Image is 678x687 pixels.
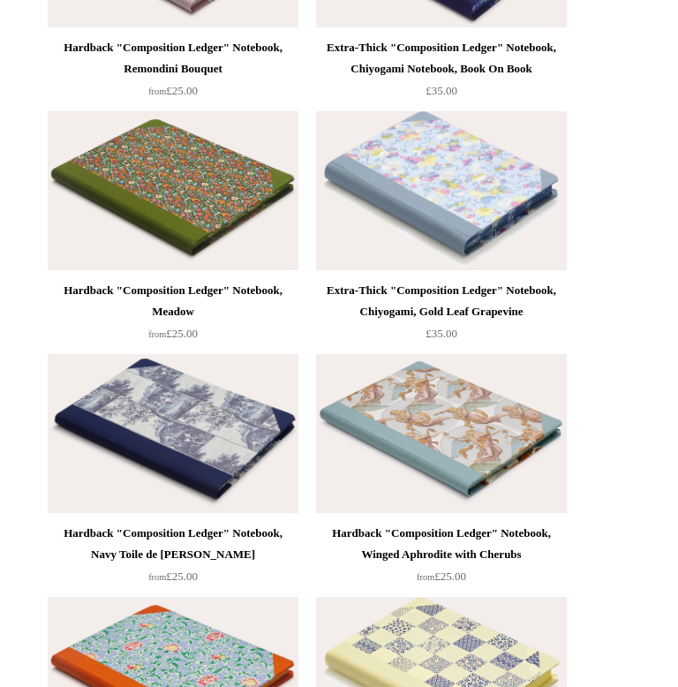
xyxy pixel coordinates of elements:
div: Hardback "Composition Ledger" Notebook, Navy Toile de [PERSON_NAME] [52,523,294,565]
span: from [148,87,166,96]
a: Hardback "Composition Ledger" Notebook, Meadow Hardback "Composition Ledger" Notebook, Meadow [48,111,298,270]
div: Extra-Thick "Composition Ledger" Notebook, Chiyogami Notebook, Book On Book [320,37,562,79]
div: Hardback "Composition Ledger" Notebook, Meadow [52,280,294,322]
img: Hardback "Composition Ledger" Notebook, Navy Toile de Jouy [48,354,298,513]
span: from [148,572,166,582]
div: Hardback "Composition Ledger" Notebook, Winged Aphrodite with Cherubs [320,523,562,565]
a: Hardback "Composition Ledger" Notebook, Remondini Bouquet from£25.00 [48,37,298,109]
div: Hardback "Composition Ledger" Notebook, Remondini Bouquet [52,37,294,79]
span: £25.00 [148,570,198,583]
img: Hardback "Composition Ledger" Notebook, Winged Aphrodite with Cherubs [316,354,567,513]
a: Extra-Thick "Composition Ledger" Notebook, Chiyogami Notebook, Book On Book £35.00 [316,37,567,109]
img: Extra-Thick "Composition Ledger" Notebook, Chiyogami, Gold Leaf Grapevine [316,111,567,270]
div: Extra-Thick "Composition Ledger" Notebook, Chiyogami, Gold Leaf Grapevine [320,280,562,322]
img: Hardback "Composition Ledger" Notebook, Meadow [48,111,298,270]
a: Extra-Thick "Composition Ledger" Notebook, Chiyogami, Gold Leaf Grapevine Extra-Thick "Compositio... [316,111,567,270]
span: £35.00 [426,84,457,97]
span: £25.00 [417,570,466,583]
span: £35.00 [426,327,457,340]
a: Extra-Thick "Composition Ledger" Notebook, Chiyogami, Gold Leaf Grapevine £35.00 [316,280,567,352]
a: Hardback "Composition Ledger" Notebook, Winged Aphrodite with Cherubs Hardback "Composition Ledge... [316,354,567,513]
span: from [148,329,166,339]
span: £25.00 [148,327,198,340]
a: Hardback "Composition Ledger" Notebook, Navy Toile de [PERSON_NAME] from£25.00 [48,523,298,595]
a: Hardback "Composition Ledger" Notebook, Winged Aphrodite with Cherubs from£25.00 [316,523,567,595]
a: Hardback "Composition Ledger" Notebook, Navy Toile de Jouy Hardback "Composition Ledger" Notebook... [48,354,298,513]
span: from [417,572,434,582]
a: Hardback "Composition Ledger" Notebook, Meadow from£25.00 [48,280,298,352]
span: £25.00 [148,84,198,97]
